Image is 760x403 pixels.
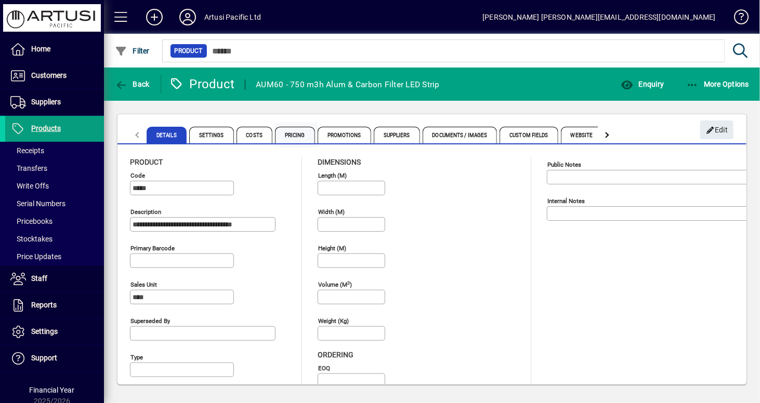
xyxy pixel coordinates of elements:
a: Suppliers [5,89,104,115]
mat-label: Type [130,354,143,361]
span: Promotions [318,127,371,143]
span: Home [31,45,50,53]
a: Settings [5,319,104,345]
span: Customers [31,71,67,79]
a: Staff [5,266,104,292]
span: Serial Numbers [10,199,65,208]
a: Price Updates [5,248,104,265]
mat-label: Height (m) [318,245,346,252]
a: Support [5,345,104,371]
span: Website [561,127,603,143]
span: Back [115,80,150,88]
mat-label: Length (m) [318,172,347,179]
button: Back [112,75,152,93]
span: Product [130,158,163,166]
span: Product [175,46,203,56]
span: Settings [31,327,58,335]
span: Ordering [318,351,353,359]
span: Stocktakes [10,235,53,243]
a: Stocktakes [5,230,104,248]
a: Write Offs [5,177,104,195]
button: Add [138,8,171,26]
span: Staff [31,274,47,283]
span: Pricing [275,127,315,143]
span: Details [147,127,187,143]
a: Pricebooks [5,212,104,230]
mat-label: EOQ [318,365,330,372]
mat-label: Code [130,172,145,179]
a: Reports [5,292,104,318]
mat-label: Width (m) [318,208,345,216]
span: Edit [706,122,728,139]
div: AUM60 - 750 m3h Alum & Carbon Filter LED Strip [256,76,440,93]
mat-label: Primary barcode [130,245,175,252]
mat-label: Superseded by [130,317,170,325]
span: More Options [686,80,750,88]
span: Financial Year [30,386,75,394]
div: Product [169,76,235,92]
a: Customers [5,63,104,89]
mat-label: Description [130,208,161,216]
div: Artusi Pacific Ltd [204,9,261,25]
span: Reports [31,301,57,309]
span: Enquiry [621,80,664,88]
span: Products [31,124,61,132]
a: Receipts [5,142,104,159]
button: Filter [112,42,152,60]
a: Transfers [5,159,104,177]
span: Pricebooks [10,217,53,225]
span: Filter [115,47,150,55]
span: Write Offs [10,182,49,190]
span: Documents / Images [423,127,497,143]
button: Enquiry [618,75,666,93]
span: Suppliers [374,127,420,143]
span: Dimensions [318,158,361,166]
sup: 3 [347,280,350,285]
mat-label: Sales unit [130,281,157,288]
span: Receipts [10,146,44,155]
mat-label: Public Notes [547,161,581,168]
a: Home [5,36,104,62]
span: Suppliers [31,98,61,106]
span: Costs [237,127,273,143]
app-page-header-button: Back [104,75,161,93]
span: Support [31,354,57,362]
mat-label: Volume (m ) [318,281,352,288]
span: Price Updates [10,252,61,261]
span: Custom Fields [500,127,558,143]
mat-label: Weight (Kg) [318,317,349,325]
a: Knowledge Base [726,2,747,36]
a: Serial Numbers [5,195,104,212]
button: More Options [684,75,752,93]
div: [PERSON_NAME] [PERSON_NAME][EMAIL_ADDRESS][DOMAIN_NAME] [482,9,716,25]
span: Settings [189,127,234,143]
mat-label: Internal Notes [547,197,585,205]
button: Profile [171,8,204,26]
button: Edit [700,120,733,139]
span: Transfers [10,164,47,172]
